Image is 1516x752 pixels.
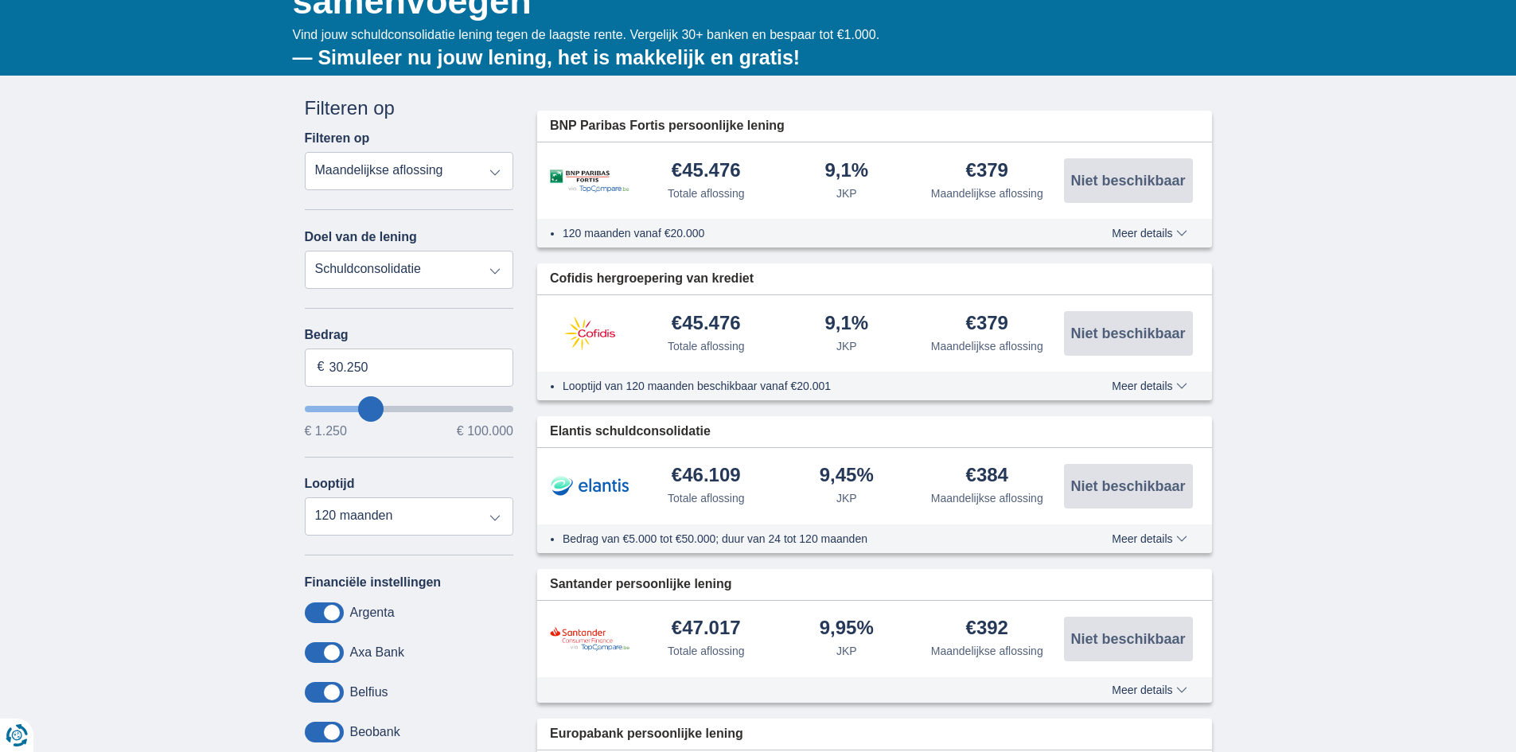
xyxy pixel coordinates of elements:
li: Bedrag van €5.000 tot €50.000; duur van 24 tot 120 maanden [563,531,1054,547]
span: Europabank persoonlijke lening [550,725,743,743]
span: Niet beschikbaar [1070,173,1185,188]
div: €379 [966,314,1008,335]
div: 9,1% [824,314,868,335]
span: Niet beschikbaar [1070,632,1185,646]
span: Niet beschikbaar [1070,479,1185,493]
b: — Simuleer nu jouw lening, het is makkelijk en gratis! [293,46,801,68]
button: Meer details [1100,380,1198,392]
div: Totale aflossing [668,185,745,201]
button: Meer details [1100,532,1198,545]
img: product.pl.alt Elantis [550,466,629,506]
div: Maandelijkse aflossing [931,643,1043,659]
span: Elantis schuldconsolidatie [550,423,711,441]
li: Looptijd van 120 maanden beschikbaar vanaf €20.001 [563,378,1054,394]
div: JKP [836,185,857,201]
div: €379 [966,161,1008,182]
img: product.pl.alt Cofidis [550,314,629,353]
div: JKP [836,490,857,506]
div: Vind jouw schuldconsolidatie lening tegen de laagste rente. Vergelijk 30+ banken en bespaar tot €... [293,26,1212,72]
label: Doel van de lening [305,230,417,244]
div: Maandelijkse aflossing [931,185,1043,201]
div: Totale aflossing [668,643,745,659]
span: Meer details [1112,228,1187,239]
span: Meer details [1112,684,1187,696]
span: Santander persoonlijke lening [550,575,732,594]
div: €384 [966,466,1008,487]
span: BNP Paribas Fortis persoonlijke lening [550,117,785,135]
span: Niet beschikbaar [1070,326,1185,341]
div: JKP [836,338,857,354]
span: € 1.250 [305,425,347,438]
button: Niet beschikbaar [1064,464,1193,508]
div: 9,95% [820,618,874,640]
label: Filteren op [305,131,370,146]
div: Totale aflossing [668,338,745,354]
label: Belfius [350,685,388,699]
button: Niet beschikbaar [1064,617,1193,661]
label: Axa Bank [350,645,404,660]
div: €392 [966,618,1008,640]
span: € 100.000 [457,425,513,438]
div: Maandelijkse aflossing [931,338,1043,354]
span: Meer details [1112,533,1187,544]
div: Filteren op [305,95,514,122]
input: wantToBorrow [305,406,514,412]
button: Meer details [1100,684,1198,696]
button: Meer details [1100,227,1198,240]
div: €45.476 [672,161,741,182]
div: Maandelijkse aflossing [931,490,1043,506]
div: 9,45% [820,466,874,487]
img: product.pl.alt Santander [550,626,629,651]
label: Looptijd [305,477,355,491]
button: Niet beschikbaar [1064,158,1193,203]
label: Beobank [350,725,400,739]
label: Bedrag [305,328,514,342]
img: product.pl.alt BNP Paribas Fortis [550,169,629,193]
span: € [318,358,325,376]
span: Cofidis hergroepering van krediet [550,270,754,288]
div: JKP [836,643,857,659]
span: Meer details [1112,380,1187,392]
label: Financiële instellingen [305,575,442,590]
div: 9,1% [824,161,868,182]
button: Niet beschikbaar [1064,311,1193,356]
li: 120 maanden vanaf €20.000 [563,225,1054,241]
label: Argenta [350,606,395,620]
div: Totale aflossing [668,490,745,506]
div: €45.476 [672,314,741,335]
div: €46.109 [672,466,741,487]
div: €47.017 [672,618,741,640]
